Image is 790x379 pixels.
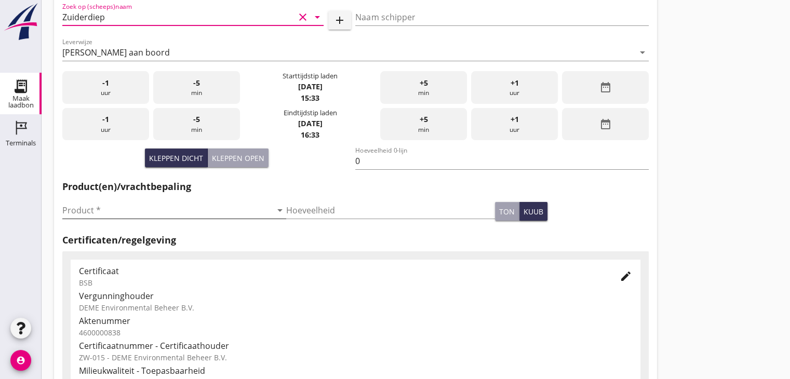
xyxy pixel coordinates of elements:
[519,202,547,221] button: kuub
[301,93,319,103] strong: 15:33
[511,77,519,89] span: +1
[79,340,632,352] div: Certificaatnummer - Certificaathouder
[79,290,632,302] div: Vergunninghouder
[297,11,309,23] i: clear
[79,315,632,327] div: Aktenummer
[274,204,286,216] i: arrow_drop_down
[311,11,324,23] i: arrow_drop_down
[145,148,208,167] button: Kleppen dicht
[420,77,428,89] span: +5
[355,153,648,169] input: Hoeveelheid 0-lijn
[79,265,603,277] div: Certificaat
[599,81,611,93] i: date_range
[62,9,294,25] input: Zoek op (scheeps)naam
[102,114,109,125] span: -1
[283,71,338,81] div: Starttijdstip laden
[471,108,558,141] div: uur
[380,71,467,104] div: min
[208,148,269,167] button: Kleppen open
[62,233,649,247] h2: Certificaten/regelgeving
[153,71,240,104] div: min
[636,46,649,59] i: arrow_drop_down
[599,118,611,130] i: date_range
[420,114,428,125] span: +5
[524,206,543,217] div: kuub
[212,153,264,164] div: Kleppen open
[10,350,31,371] i: account_circle
[193,77,200,89] span: -5
[499,206,515,217] div: ton
[298,82,322,91] strong: [DATE]
[511,114,519,125] span: +1
[283,108,337,118] div: Eindtijdstip laden
[380,108,467,141] div: min
[153,108,240,141] div: min
[79,364,632,377] div: Milieukwaliteit - Toepasbaarheid
[79,277,603,288] div: BSB
[62,180,649,194] h2: Product(en)/vrachtbepaling
[333,14,346,26] i: add
[102,77,109,89] span: -1
[355,9,648,25] input: Naam schipper
[79,327,632,338] div: 4600000838
[298,118,322,128] strong: [DATE]
[79,302,632,313] div: DEME Environmental Beheer B.V.
[193,114,200,125] span: -5
[79,352,632,363] div: ZW-015 - DEME Environmental Beheer B.V.
[149,153,203,164] div: Kleppen dicht
[62,71,149,104] div: uur
[62,202,272,219] input: Product *
[6,140,36,146] div: Terminals
[620,270,632,282] i: edit
[286,202,496,219] input: Hoeveelheid
[301,130,319,140] strong: 16:33
[2,3,39,41] img: logo-small.a267ee39.svg
[495,202,519,221] button: ton
[62,48,170,57] div: [PERSON_NAME] aan boord
[471,71,558,104] div: uur
[62,108,149,141] div: uur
